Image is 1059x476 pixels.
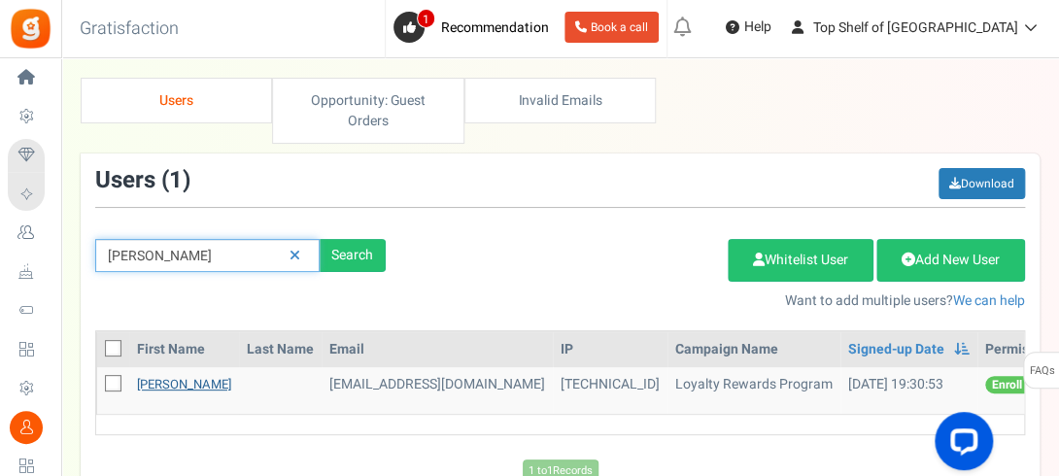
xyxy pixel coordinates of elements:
[417,9,435,28] span: 1
[813,17,1018,38] span: Top Shelf of [GEOGRAPHIC_DATA]
[667,367,840,414] td: Loyalty Rewards Program
[553,332,667,367] th: IP
[840,367,977,414] td: [DATE] 19:30:53
[441,17,549,38] span: Recommendation
[280,239,310,273] a: Reset
[239,332,322,367] th: Last Name
[81,78,272,123] a: Users
[848,340,944,359] a: Signed-up Date
[322,332,553,367] th: Email
[169,163,183,197] span: 1
[272,78,463,144] a: Opportunity: Guest Orders
[393,12,557,43] a: 1 Recommendation
[95,239,320,272] input: Search by email or name
[129,332,239,367] th: First Name
[137,375,231,393] a: [PERSON_NAME]
[322,367,553,414] td: [EMAIL_ADDRESS][DOMAIN_NAME]
[564,12,659,43] a: Book a call
[95,168,190,193] h3: Users ( )
[667,332,840,367] th: Campaign Name
[939,168,1025,199] a: Download
[464,78,656,123] a: Invalid Emails
[1029,353,1055,390] span: FAQs
[953,290,1025,311] a: We can help
[58,10,200,49] h3: Gratisfaction
[718,12,779,43] a: Help
[739,17,771,37] span: Help
[553,367,667,414] td: [TECHNICAL_ID]
[728,239,873,282] a: Whitelist User
[320,239,386,272] div: Search
[415,291,1025,311] p: Want to add multiple users?
[9,7,52,51] img: Gratisfaction
[876,239,1025,282] a: Add New User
